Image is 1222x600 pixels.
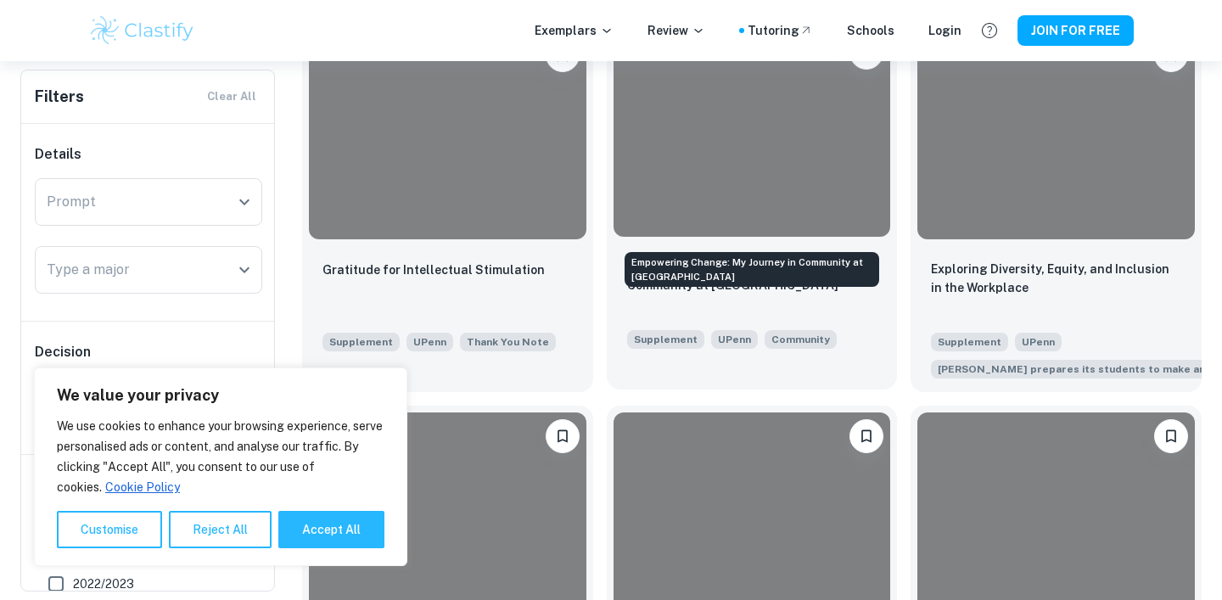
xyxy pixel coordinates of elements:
[35,85,84,109] h6: Filters
[104,479,181,495] a: Cookie Policy
[535,21,614,40] p: Exemplars
[546,419,580,453] button: Please log in to bookmark exemplars
[88,14,196,48] img: Clastify logo
[322,333,400,351] span: Supplement
[765,328,837,349] span: How will you explore community at Penn? Consider how Penn will help shape your perspective, and h...
[625,252,879,287] div: Empowering Change: My Journey in Community at [GEOGRAPHIC_DATA]
[1154,419,1188,453] button: Please log in to bookmark exemplars
[57,416,384,497] p: We use cookies to enhance your browsing experience, serve personalised ads or content, and analys...
[748,21,813,40] a: Tutoring
[322,261,545,279] p: Gratitude for Intellectual Stimulation
[647,21,705,40] p: Review
[57,511,162,548] button: Customise
[911,25,1202,392] a: Please log in to bookmark exemplarsExploring Diversity, Equity, and Inclusion in the WorkplaceSup...
[302,25,593,392] a: Please log in to bookmark exemplarsGratitude for Intellectual StimulationSupplementUPennWrite a s...
[233,258,256,282] button: Open
[233,190,256,214] button: Open
[73,575,134,593] span: 2022/2023
[607,25,898,392] a: Please log in to bookmark exemplarsEmpowering Change: My Journey in Community at PennSupplementUP...
[1017,15,1134,46] button: JOIN FOR FREE
[975,16,1004,45] button: Help and Feedback
[169,511,272,548] button: Reject All
[627,330,704,349] span: Supplement
[406,333,453,351] span: UPenn
[711,330,758,349] span: UPenn
[57,385,384,406] p: We value your privacy
[460,331,556,351] span: Write a short thank-you note to someone you have not yet thanked and would like to acknowledge. (...
[35,144,262,165] h6: Details
[931,333,1008,351] span: Supplement
[771,332,830,347] span: Community
[1015,333,1062,351] span: UPenn
[467,334,549,350] span: Thank You Note
[34,367,407,566] div: We value your privacy
[278,511,384,548] button: Accept All
[928,21,961,40] a: Login
[849,419,883,453] button: Please log in to bookmark exemplars
[35,342,262,362] h6: Decision
[847,21,894,40] a: Schools
[931,260,1181,297] p: Exploring Diversity, Equity, and Inclusion in the Workplace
